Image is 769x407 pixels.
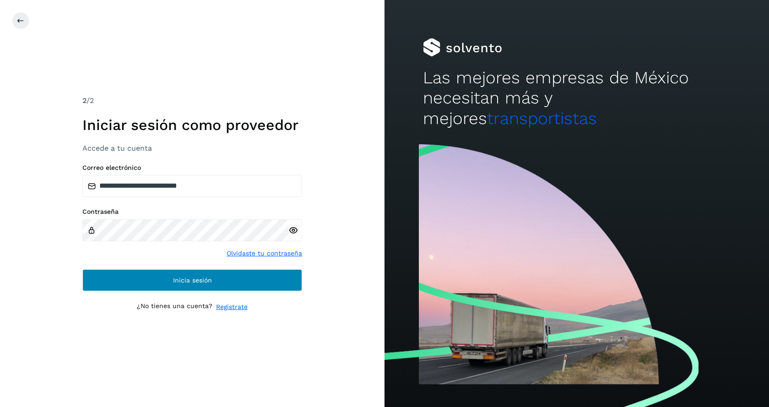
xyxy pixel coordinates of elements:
[82,164,302,172] label: Correo electrónico
[173,277,212,283] span: Inicia sesión
[423,68,731,129] h2: Las mejores empresas de México necesitan más y mejores
[216,302,248,312] a: Regístrate
[82,116,302,134] h1: Iniciar sesión como proveedor
[487,109,597,128] span: transportistas
[227,249,302,258] a: Olvidaste tu contraseña
[82,144,302,152] h3: Accede a tu cuenta
[82,269,302,291] button: Inicia sesión
[82,95,302,106] div: /2
[82,208,302,216] label: Contraseña
[137,302,212,312] p: ¿No tienes una cuenta?
[82,96,87,105] span: 2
